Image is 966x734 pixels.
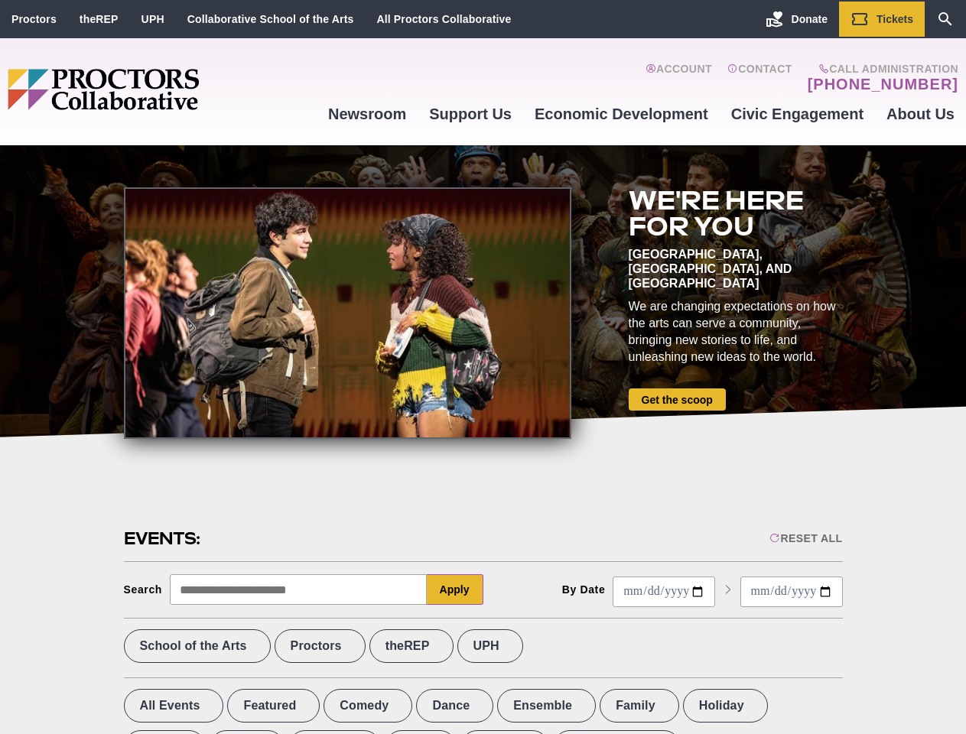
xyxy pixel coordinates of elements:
a: Support Us [418,93,523,135]
a: Newsroom [317,93,418,135]
div: We are changing expectations on how the arts can serve a community, bringing new stories to life,... [629,298,843,365]
a: theREP [80,13,119,25]
label: UPH [457,629,523,663]
label: Dance [416,689,493,723]
a: Collaborative School of the Arts [187,13,354,25]
label: theREP [369,629,454,663]
label: Family [600,689,679,723]
a: [PHONE_NUMBER] [808,75,958,93]
a: Get the scoop [629,388,726,411]
label: All Events [124,689,224,723]
div: [GEOGRAPHIC_DATA], [GEOGRAPHIC_DATA], and [GEOGRAPHIC_DATA] [629,247,843,291]
a: Search [925,2,966,37]
div: By Date [562,583,606,596]
div: Reset All [769,532,842,544]
button: Apply [427,574,483,605]
label: Holiday [683,689,768,723]
a: All Proctors Collaborative [376,13,511,25]
label: Proctors [275,629,366,663]
a: About Us [875,93,966,135]
span: Tickets [877,13,913,25]
a: Proctors [11,13,57,25]
a: Donate [754,2,839,37]
a: Tickets [839,2,925,37]
a: UPH [141,13,164,25]
img: Proctors logo [8,69,317,110]
label: School of the Arts [124,629,271,663]
h2: Events: [124,527,203,550]
label: Comedy [324,689,412,723]
a: Account [646,63,712,93]
label: Featured [227,689,320,723]
span: Donate [792,13,828,25]
span: Call Administration [803,63,958,75]
div: Search [124,583,163,596]
h2: We're here for you [629,187,843,239]
a: Civic Engagement [720,93,875,135]
label: Ensemble [497,689,596,723]
a: Contact [727,63,792,93]
a: Economic Development [523,93,720,135]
